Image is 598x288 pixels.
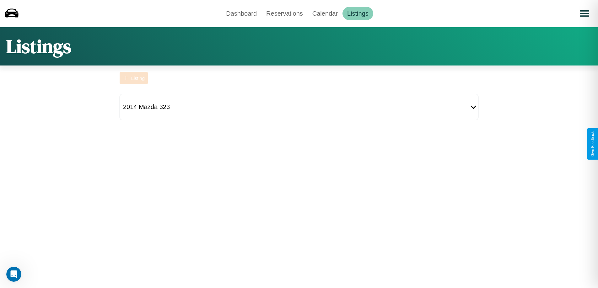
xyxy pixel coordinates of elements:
[342,7,373,20] a: Listings
[261,7,308,20] a: Reservations
[6,267,21,282] iframe: Intercom live chat
[590,131,595,157] div: Give Feedback
[6,34,71,59] h1: Listings
[120,72,148,84] button: Listing
[221,7,261,20] a: Dashboard
[120,100,173,114] div: 2014 Mazda 323
[131,76,145,81] div: Listing
[308,7,342,20] a: Calendar
[576,5,593,22] button: Open menu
